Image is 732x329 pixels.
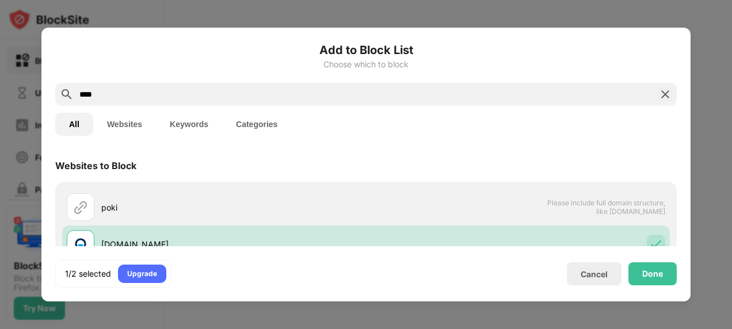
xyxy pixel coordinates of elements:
div: poki [101,201,366,213]
img: favicons [74,237,87,251]
div: [DOMAIN_NAME] [101,238,366,250]
div: Done [642,269,663,278]
div: Websites to Block [55,160,136,171]
button: Websites [93,113,156,136]
img: search-close [658,87,672,101]
span: Please include full domain structure, like [DOMAIN_NAME] [547,198,665,216]
div: Choose which to block [55,60,677,69]
button: All [55,113,93,136]
h6: Add to Block List [55,41,677,59]
div: 1/2 selected [65,268,111,280]
div: Cancel [581,269,608,279]
img: search.svg [60,87,74,101]
div: Upgrade [127,268,157,280]
img: url.svg [74,200,87,214]
button: Categories [222,113,291,136]
button: Keywords [156,113,222,136]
